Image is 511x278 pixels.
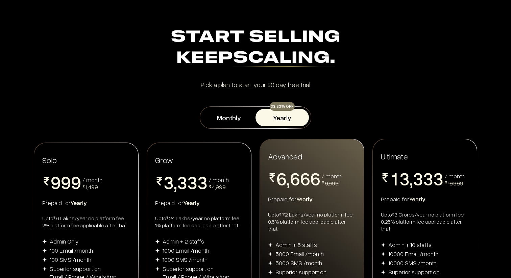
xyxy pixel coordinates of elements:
span: Yearly [71,199,87,206]
span: 19,999 [448,179,463,187]
div: 5000 SMS /month [275,259,322,267]
img: img [42,239,47,244]
div: 100 SMS /month [50,255,91,263]
img: img [381,270,386,275]
div: Upto 72 Lakhs/year no platform fee 0.5% platform fee applicable after that [268,211,356,232]
span: 9 [51,173,61,191]
span: Ultimate [381,151,408,161]
div: Admin + 2 staffs [163,237,204,245]
div: Prepaid for [155,199,243,207]
span: , [174,173,177,193]
div: 5000 Email /month [275,250,324,258]
img: img [155,248,160,253]
sup: ₹ [166,215,168,220]
div: Prepaid for [42,199,130,207]
sup: ₹ [392,211,394,217]
img: img [155,257,160,262]
div: Scaling. [233,50,335,67]
span: 4,999 [212,183,226,191]
button: Monthly [202,109,255,126]
span: 3 [413,169,423,187]
div: / month [445,173,465,179]
img: img [155,239,160,244]
div: 100 Email /month [50,246,93,254]
span: 4 [177,191,187,209]
span: 1 [389,169,399,187]
div: Upto 24 Lakhs/year no platform fee 1% platform fee applicable after that [155,215,243,229]
img: pricing-rupee [82,185,85,188]
div: Admin + 10 staffs [388,241,432,249]
div: 10000 Email /month [388,250,438,258]
div: Pick a plan to start your 30 day free trial [36,81,474,88]
div: / month [322,173,342,179]
span: 3 [197,173,208,191]
span: 1,499 [86,183,98,191]
img: img [268,270,273,275]
span: 4 [197,191,208,209]
span: 3 [423,169,433,187]
span: , [287,169,290,189]
div: 1000 SMS /month [163,255,208,263]
div: Upto 3 Crores/year no platform fee 0.25% platform fee applicable after that [381,211,469,232]
img: pricing-rupee [445,181,447,184]
span: 3 [164,173,174,191]
span: 6 [300,169,310,187]
div: Admin + 5 staffs [275,241,317,249]
img: img [268,252,273,256]
img: img [381,261,386,266]
sup: ₹ [279,211,281,217]
div: Prepaid for [268,195,356,203]
span: 2 [389,187,399,206]
div: Prepaid for [381,195,469,203]
span: 7 [290,187,300,206]
span: 7 [310,187,320,206]
span: Yearly [409,195,425,203]
span: 7 [300,187,310,206]
span: 3 [433,169,443,187]
span: 3 [187,173,197,191]
img: pricing-rupee [322,181,324,184]
img: img [381,252,386,256]
span: 6 [310,169,320,187]
div: 1000 Email /month [163,246,209,254]
span: 9 [61,173,71,191]
span: Solo [42,155,57,165]
button: Yearly [255,109,309,126]
span: 9 [71,173,81,191]
div: Keep [36,48,474,69]
span: 4 [399,187,410,206]
img: img [42,257,47,262]
img: img [42,248,47,253]
span: 6 [276,169,287,187]
span: , [410,169,413,189]
span: Yearly [184,199,200,206]
img: pricing-rupee [42,177,51,185]
img: pricing-rupee [209,185,212,188]
span: 7 [276,187,287,206]
img: pricing-rupee [268,173,276,182]
span: 3 [177,173,187,191]
span: 6 [290,169,300,187]
span: 4 [413,187,423,206]
img: img [268,261,273,266]
div: Admin Only [50,237,79,245]
div: / month [209,177,229,183]
img: pricing-rupee [155,177,164,185]
img: img [42,267,47,271]
span: 4 [433,187,443,206]
img: img [268,243,273,247]
span: 3 [399,169,410,187]
span: Yearly [296,195,313,203]
div: Upto 6 Lakhs/year no platform fee 2% platform fee applicable after that [42,215,130,229]
div: 33.33% OFF [270,102,295,111]
span: 4 [164,191,174,209]
span: 4 [187,191,197,209]
sup: ₹ [53,215,55,220]
div: / month [82,177,102,183]
span: Advanced [268,151,302,161]
img: img [155,267,160,271]
span: 4 [423,187,433,206]
div: 10000 SMS /month [388,259,437,267]
img: pricing-rupee [381,173,389,182]
div: Start Selling [36,27,474,69]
